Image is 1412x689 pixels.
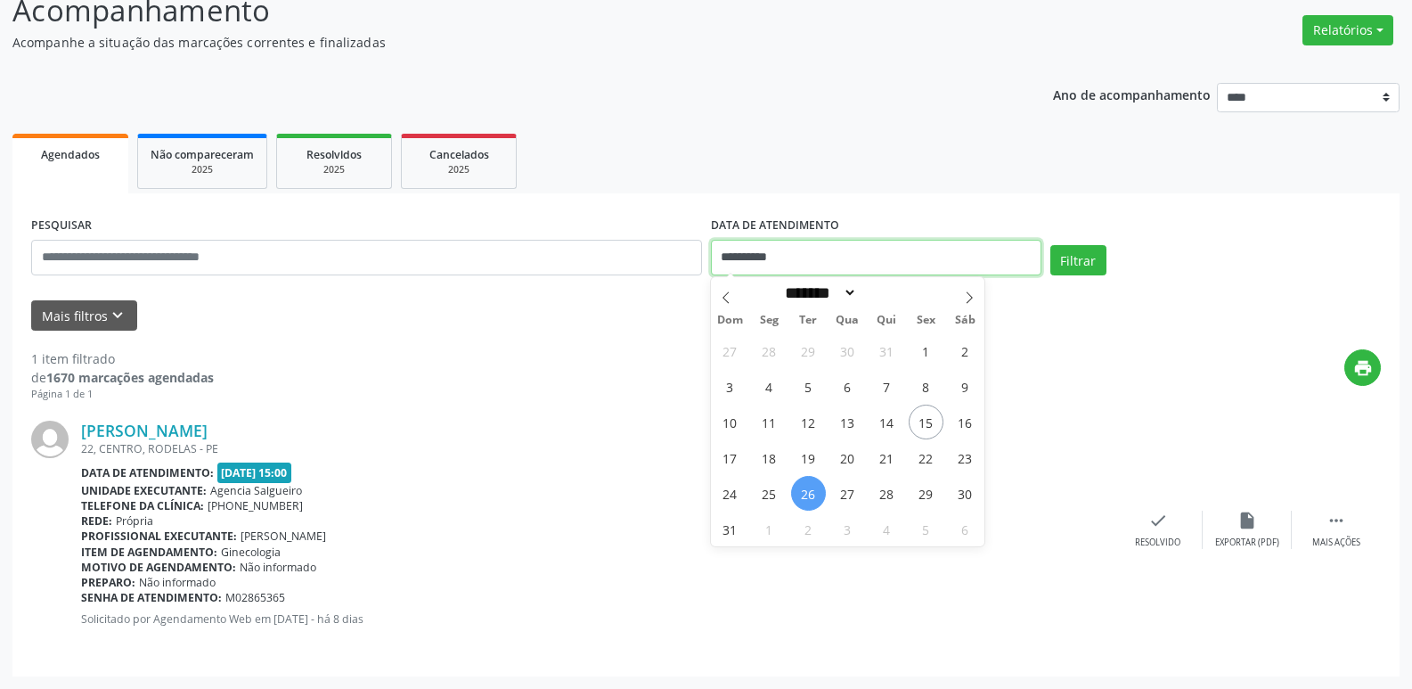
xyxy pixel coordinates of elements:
span: Própria [116,513,153,529]
div: Página 1 de 1 [31,387,214,402]
div: 2025 [151,163,254,176]
a: [PERSON_NAME] [81,421,208,440]
b: Senha de atendimento: [81,590,222,605]
i:  [1326,511,1346,530]
p: Ano de acompanhamento [1053,83,1211,105]
div: Resolvido [1135,537,1180,549]
span: Agosto 7, 2025 [869,369,904,404]
span: Agosto 11, 2025 [752,405,787,439]
div: 22, CENTRO, RODELAS - PE [81,441,1114,456]
span: Agosto 12, 2025 [791,405,826,439]
span: Setembro 1, 2025 [752,512,787,546]
span: [PERSON_NAME] [241,529,326,544]
select: Month [779,283,858,302]
span: Setembro 5, 2025 [909,512,943,546]
span: Dom [711,315,750,326]
span: Agosto 13, 2025 [830,405,865,439]
span: Agosto 31, 2025 [713,512,747,546]
span: Agosto 30, 2025 [948,476,983,511]
span: Agosto 25, 2025 [752,476,787,511]
b: Item de agendamento: [81,545,217,560]
div: 1 item filtrado [31,349,214,368]
span: Agosto 15, 2025 [909,405,943,439]
button: Filtrar [1050,245,1106,275]
span: Julho 28, 2025 [752,333,787,368]
span: Julho 31, 2025 [869,333,904,368]
b: Profissional executante: [81,529,237,544]
span: Agosto 29, 2025 [909,476,943,511]
span: [DATE] 15:00 [217,463,292,483]
input: Year [857,283,916,302]
span: Agosto 20, 2025 [830,440,865,475]
b: Telefone da clínica: [81,498,204,513]
span: Agosto 2, 2025 [948,333,983,368]
span: Qui [867,315,906,326]
div: 2025 [414,163,503,176]
span: Agosto 5, 2025 [791,369,826,404]
span: Agosto 27, 2025 [830,476,865,511]
button: print [1344,349,1381,386]
span: Agosto 19, 2025 [791,440,826,475]
button: Mais filtroskeyboard_arrow_down [31,300,137,332]
span: Agosto 10, 2025 [713,405,747,439]
span: Agosto 16, 2025 [948,405,983,439]
span: [PHONE_NUMBER] [208,498,303,513]
span: Não informado [240,560,316,575]
span: Agosto 17, 2025 [713,440,747,475]
span: Resolvidos [306,147,362,162]
span: Agosto 22, 2025 [909,440,943,475]
span: Agendados [41,147,100,162]
b: Unidade executante: [81,483,207,498]
span: Julho 29, 2025 [791,333,826,368]
span: Sáb [945,315,984,326]
div: Exportar (PDF) [1215,537,1279,549]
button: Relatórios [1302,15,1393,45]
span: Agosto 21, 2025 [869,440,904,475]
span: Agosto 14, 2025 [869,405,904,439]
span: Setembro 6, 2025 [948,512,983,546]
span: Não compareceram [151,147,254,162]
div: 2025 [290,163,379,176]
span: Seg [749,315,788,326]
span: Julho 27, 2025 [713,333,747,368]
span: Qua [828,315,867,326]
span: Setembro 3, 2025 [830,512,865,546]
span: Setembro 4, 2025 [869,512,904,546]
span: Agosto 28, 2025 [869,476,904,511]
b: Data de atendimento: [81,465,214,480]
i: insert_drive_file [1237,511,1257,530]
span: Agosto 4, 2025 [752,369,787,404]
span: Agosto 9, 2025 [948,369,983,404]
img: img [31,421,69,458]
strong: 1670 marcações agendadas [46,369,214,386]
span: Agencia Salgueiro [210,483,302,498]
p: Solicitado por Agendamento Web em [DATE] - há 8 dias [81,611,1114,627]
p: Acompanhe a situação das marcações correntes e finalizadas [12,33,984,52]
div: de [31,368,214,387]
span: Agosto 26, 2025 [791,476,826,511]
span: Agosto 3, 2025 [713,369,747,404]
label: PESQUISAR [31,212,92,240]
span: Agosto 24, 2025 [713,476,747,511]
span: Cancelados [429,147,489,162]
span: Ter [788,315,828,326]
div: Mais ações [1312,537,1360,549]
i: check [1148,511,1168,530]
span: Sex [906,315,945,326]
span: Agosto 1, 2025 [909,333,943,368]
span: Agosto 18, 2025 [752,440,787,475]
span: Agosto 6, 2025 [830,369,865,404]
span: Setembro 2, 2025 [791,512,826,546]
i: keyboard_arrow_down [108,306,127,325]
span: M02865365 [225,590,285,605]
i: print [1353,358,1373,378]
b: Rede: [81,513,112,529]
span: Ginecologia [221,545,281,560]
b: Motivo de agendamento: [81,560,236,575]
span: Agosto 8, 2025 [909,369,943,404]
label: DATA DE ATENDIMENTO [711,212,839,240]
span: Julho 30, 2025 [830,333,865,368]
b: Preparo: [81,575,135,590]
span: Não informado [139,575,216,590]
span: Agosto 23, 2025 [948,440,983,475]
